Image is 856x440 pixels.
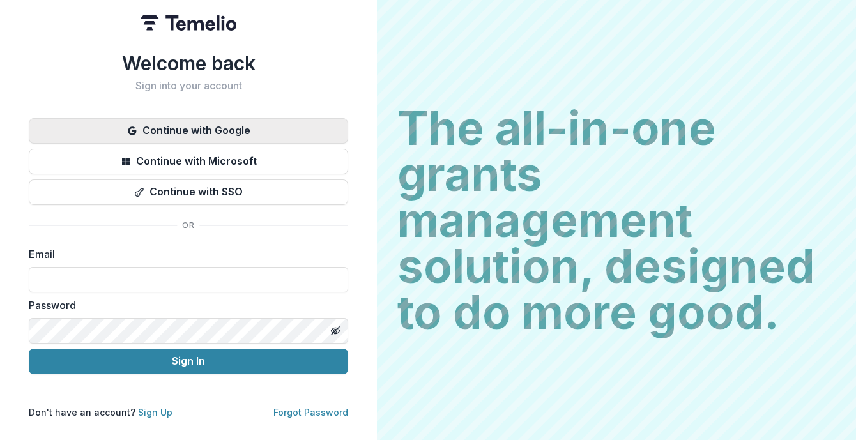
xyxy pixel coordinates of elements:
h2: Sign into your account [29,80,348,92]
button: Continue with Google [29,118,348,144]
a: Forgot Password [273,407,348,418]
label: Password [29,298,340,313]
a: Sign Up [138,407,172,418]
p: Don't have an account? [29,406,172,419]
h1: Welcome back [29,52,348,75]
button: Sign In [29,349,348,374]
button: Continue with Microsoft [29,149,348,174]
button: Continue with SSO [29,179,348,205]
label: Email [29,247,340,262]
button: Toggle password visibility [325,321,346,341]
img: Temelio [141,15,236,31]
